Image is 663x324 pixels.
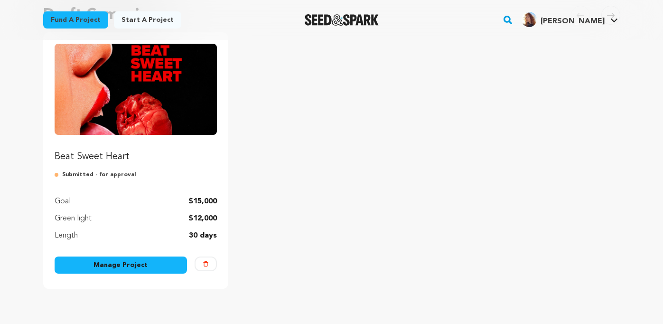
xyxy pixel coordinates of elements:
[55,196,71,207] p: Goal
[522,12,537,27] img: 75a678ec86985557.jpg
[541,18,605,25] span: [PERSON_NAME]
[203,261,208,267] img: trash-empty.svg
[189,230,217,241] p: 30 days
[520,10,620,30] span: Tatyana K.'s Profile
[55,150,217,163] p: Beat Sweet Heart
[43,11,108,29] a: Fund a project
[55,213,92,224] p: Green light
[520,10,620,27] a: Tatyana K.'s Profile
[55,171,217,179] p: Submitted - for approval
[55,230,78,241] p: Length
[522,12,605,27] div: Tatyana K.'s Profile
[114,11,181,29] a: Start a project
[55,44,217,163] a: Fund Beat Sweet Heart
[188,196,217,207] p: $15,000
[305,14,379,26] a: Seed&Spark Homepage
[55,257,187,274] a: Manage Project
[305,14,379,26] img: Seed&Spark Logo Dark Mode
[188,213,217,224] p: $12,000
[55,171,62,179] img: submitted-for-review.svg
